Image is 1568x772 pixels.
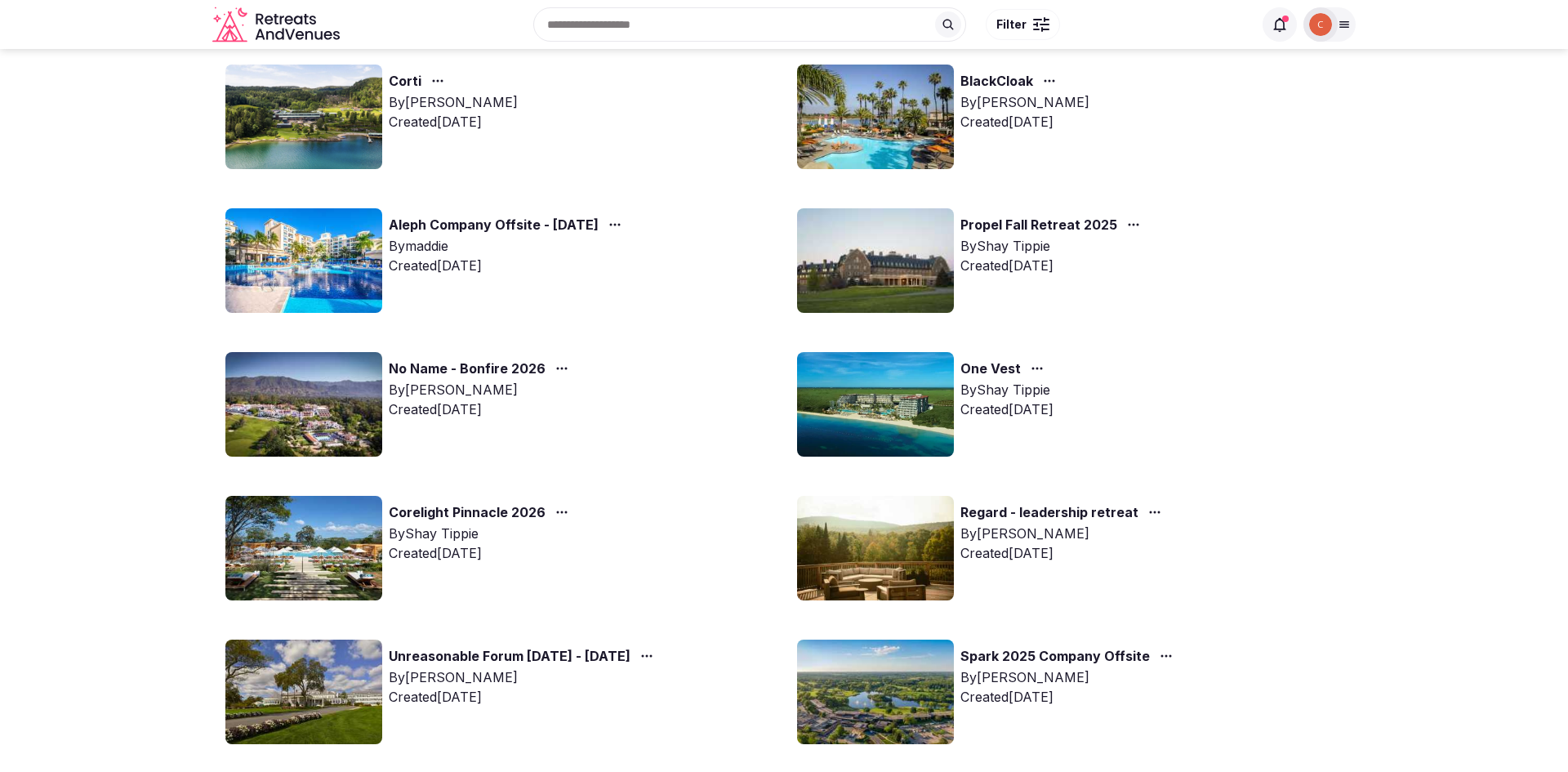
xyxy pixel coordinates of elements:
[389,71,421,92] a: Corti
[389,543,575,563] div: Created [DATE]
[960,502,1138,524] a: Regard - leadership retreat
[389,399,575,419] div: Created [DATE]
[797,352,954,457] img: Top retreat image for the retreat: One Vest
[389,215,599,236] a: Aleph Company Offsite - [DATE]
[960,380,1053,399] div: By Shay Tippie
[1309,13,1332,36] img: Catalina
[389,646,630,667] a: Unreasonable Forum [DATE] - [DATE]
[797,640,954,744] img: Top retreat image for the retreat: Spark 2025 Company Offsite
[960,687,1179,707] div: Created [DATE]
[960,524,1168,543] div: By [PERSON_NAME]
[389,687,660,707] div: Created [DATE]
[389,524,575,543] div: By Shay Tippie
[797,65,954,169] img: Top retreat image for the retreat: BlackCloak
[960,359,1021,380] a: One Vest
[389,380,575,399] div: By [PERSON_NAME]
[986,9,1060,40] button: Filter
[225,640,382,744] img: Top retreat image for the retreat: Unreasonable Forum 2026 - 2027
[389,112,518,132] div: Created [DATE]
[960,236,1147,256] div: By Shay Tippie
[797,496,954,600] img: Top retreat image for the retreat: Regard - leadership retreat
[960,543,1168,563] div: Created [DATE]
[389,359,546,380] a: No Name - Bonfire 2026
[225,208,382,313] img: Top retreat image for the retreat: Aleph Company Offsite - June 2025
[960,667,1179,687] div: By [PERSON_NAME]
[960,399,1053,419] div: Created [DATE]
[389,502,546,524] a: Corelight Pinnacle 2026
[797,208,954,313] img: Top retreat image for the retreat: Propel Fall Retreat 2025
[389,236,628,256] div: By maddie
[960,215,1117,236] a: Propel Fall Retreat 2025
[225,352,382,457] img: Top retreat image for the retreat: No Name - Bonfire 2026
[960,112,1089,132] div: Created [DATE]
[960,92,1089,112] div: By [PERSON_NAME]
[960,646,1150,667] a: Spark 2025 Company Offsite
[960,256,1147,275] div: Created [DATE]
[225,496,382,600] img: Top retreat image for the retreat: Corelight Pinnacle 2026
[960,71,1033,92] a: BlackCloak
[996,16,1027,33] span: Filter
[389,256,628,275] div: Created [DATE]
[212,7,343,43] svg: Retreats and Venues company logo
[212,7,343,43] a: Visit the homepage
[389,667,660,687] div: By [PERSON_NAME]
[389,92,518,112] div: By [PERSON_NAME]
[225,65,382,169] img: Top retreat image for the retreat: Corti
